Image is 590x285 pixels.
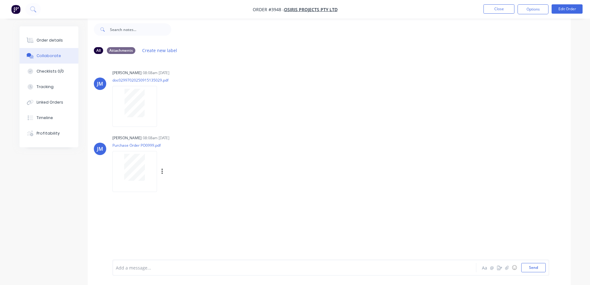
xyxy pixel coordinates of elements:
[284,7,338,12] a: Osiris Projects Pty Ltd
[488,264,496,271] button: @
[37,69,64,74] div: Checklists 0/0
[253,7,284,12] span: Order #3948 -
[20,64,78,79] button: Checklists 0/0
[139,46,181,55] button: Create new label
[37,131,60,136] div: Profitability
[112,70,142,76] div: [PERSON_NAME]
[518,4,548,14] button: Options
[112,135,142,141] div: [PERSON_NAME]
[97,145,103,153] div: JM
[94,47,103,54] div: All
[11,5,20,14] img: Factory
[37,100,63,105] div: Linked Orders
[20,126,78,141] button: Profitability
[20,95,78,110] button: Linked Orders
[112,78,168,83] p: doc02997020250915135029.pdf
[37,53,61,59] div: Collaborate
[20,33,78,48] button: Order details
[511,264,518,271] button: ☺
[20,79,78,95] button: Tracking
[20,48,78,64] button: Collaborate
[552,4,583,14] button: Edit Order
[143,70,169,76] div: 08:08am [DATE]
[521,263,546,272] button: Send
[97,80,103,87] div: JM
[20,110,78,126] button: Timeline
[481,264,488,271] button: Aa
[37,115,53,121] div: Timeline
[110,23,171,36] input: Search notes...
[37,38,63,43] div: Order details
[483,4,514,14] button: Close
[107,47,135,54] div: Attachments
[143,135,169,141] div: 08:08am [DATE]
[112,143,226,148] p: Purchase Order PO0999.pdf
[37,84,54,90] div: Tracking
